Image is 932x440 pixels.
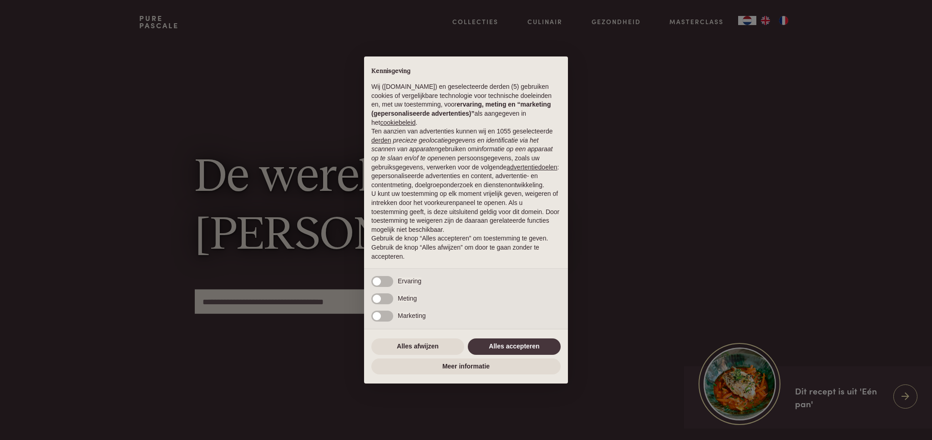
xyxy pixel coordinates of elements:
button: advertentiedoelen [507,163,557,172]
span: Marketing [398,312,425,319]
a: cookiebeleid [380,119,415,126]
span: Meting [398,295,417,302]
p: Gebruik de knop “Alles accepteren” om toestemming te geven. Gebruik de knop “Alles afwijzen” om d... [371,234,561,261]
p: U kunt uw toestemming op elk moment vrijelijk geven, weigeren of intrekken door het voorkeurenpan... [371,189,561,234]
button: Meer informatie [371,358,561,375]
p: Ten aanzien van advertenties kunnen wij en 1055 geselecteerde gebruiken om en persoonsgegevens, z... [371,127,561,189]
em: precieze geolocatiegegevens en identificatie via het scannen van apparaten [371,137,538,153]
button: derden [371,136,391,145]
em: informatie op een apparaat op te slaan en/of te openen [371,145,553,162]
button: Alles accepteren [468,338,561,355]
button: Alles afwijzen [371,338,464,355]
h2: Kennisgeving [371,67,561,76]
strong: ervaring, meting en “marketing (gepersonaliseerde advertenties)” [371,101,551,117]
span: Ervaring [398,277,421,285]
p: Wij ([DOMAIN_NAME]) en geselecteerde derden (5) gebruiken cookies of vergelijkbare technologie vo... [371,82,561,127]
